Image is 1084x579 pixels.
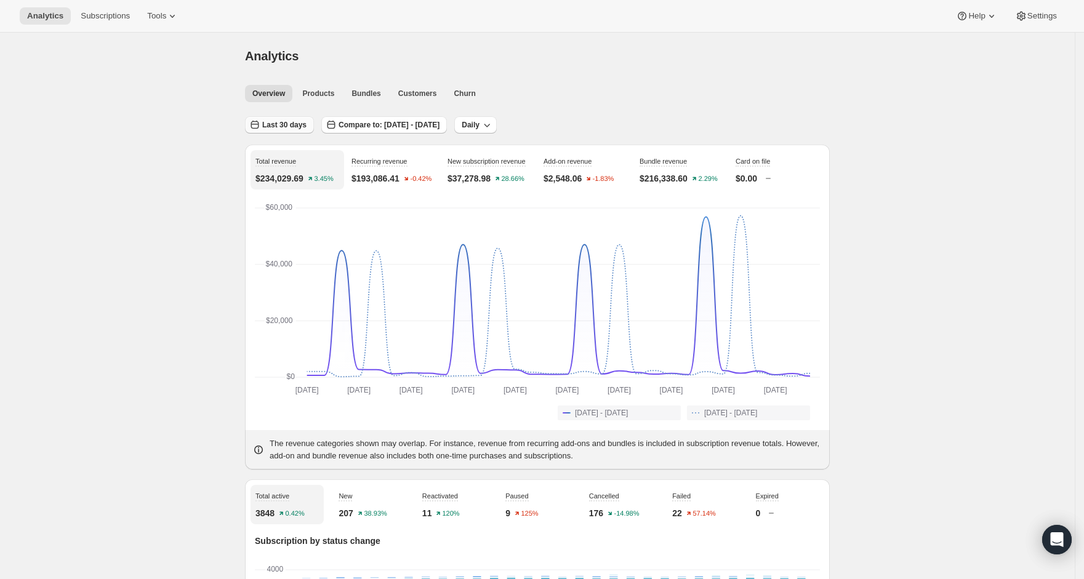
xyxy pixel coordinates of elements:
[660,386,683,394] text: [DATE]
[245,116,314,134] button: Last 30 days
[575,408,628,418] span: [DATE] - [DATE]
[609,577,617,578] rect: New-1 9
[712,386,735,394] text: [DATE]
[524,570,532,571] rect: Expired-6 0
[422,577,430,579] rect: New-1 6
[678,570,686,571] rect: Expired-6 0
[729,570,737,571] rect: Expired-6 0
[609,570,617,571] rect: Expired-6 0
[439,577,447,578] rect: New-1 4
[949,7,1005,25] button: Help
[81,11,130,21] span: Subscriptions
[252,89,285,98] span: Overview
[797,577,805,578] rect: New-1 1
[693,510,716,517] text: 57.14%
[712,577,720,578] rect: New-1 7
[353,577,361,578] rect: Reactivated-2 1
[443,510,460,517] text: 120%
[364,510,387,517] text: 38.93%
[422,507,432,519] p: 11
[255,535,820,547] p: Subscription by status change
[319,570,327,571] rect: Expired-6 0
[640,172,688,185] p: $216,338.60
[644,570,652,571] rect: Expired-6 0
[339,120,440,130] span: Compare to: [DATE] - [DATE]
[73,7,137,25] button: Subscriptions
[422,492,458,500] span: Reactivated
[404,570,412,571] rect: Expired-6 0
[245,49,299,63] span: Analytics
[746,577,754,578] rect: New-1 2
[544,158,592,165] span: Add-on revenue
[388,570,396,571] rect: Expired-6 0
[339,507,353,519] p: 207
[763,575,771,577] rect: Reactivated-2 1
[780,577,788,578] rect: New-1 3
[644,577,652,578] rect: New-1 5
[27,11,63,21] span: Analytics
[353,570,361,571] rect: Expired-6 0
[462,120,480,130] span: Daily
[672,492,691,500] span: Failed
[454,89,475,98] span: Churn
[660,570,668,571] rect: Expired-6 0
[473,570,481,571] rect: Expired-6 0
[351,158,408,165] span: Recurring revenue
[763,577,771,578] rect: New-1 5
[593,175,614,183] text: -1.83%
[321,116,447,134] button: Compare to: [DATE] - [DATE]
[456,577,464,578] rect: New-1 8
[592,577,600,578] rect: New-1 12
[1027,11,1057,21] span: Settings
[576,577,584,578] rect: New-1 5
[295,386,319,394] text: [DATE]
[147,11,166,21] span: Tools
[544,172,582,185] p: $2,548.06
[140,7,186,25] button: Tools
[302,89,334,98] span: Products
[558,577,566,578] rect: New-1 5
[266,203,293,212] text: $60,000
[422,570,430,571] rect: Expired-6 0
[255,492,289,500] span: Total active
[736,158,770,165] span: Card on file
[451,386,475,394] text: [DATE]
[456,570,464,571] rect: Expired-6 0
[490,576,498,578] rect: New-1 10
[286,372,295,381] text: $0
[347,386,371,394] text: [DATE]
[756,507,761,519] p: 0
[556,386,579,394] text: [DATE]
[746,570,754,571] rect: Expired-6 0
[695,577,703,578] rect: New-1 11
[1042,525,1072,554] div: Open Intercom Messenger
[729,577,737,578] rect: New-1 9
[756,492,779,500] span: Expired
[267,565,284,573] text: 4000
[780,570,788,571] rect: Expired-6 0
[698,175,717,183] text: 2.29%
[695,570,703,571] rect: Expired-6 0
[404,577,412,579] rect: New-1 9
[371,576,379,577] rect: Reactivated-2 1
[576,570,584,571] rect: Expired-6 0
[797,570,805,571] rect: Expired-6 0
[541,576,549,578] rect: New-1 7
[505,492,528,500] span: Paused
[678,575,686,577] rect: Reactivated-2 1
[672,507,682,519] p: 22
[524,577,532,578] rect: New-1 5
[614,510,640,517] text: -14.98%
[336,577,344,579] rect: New-1 13
[490,570,498,571] rect: Expired-6 0
[729,575,737,576] rect: Reactivated-2 1
[339,492,352,500] span: New
[1008,7,1064,25] button: Settings
[410,175,432,183] text: -0.42%
[20,7,71,25] button: Analytics
[388,577,396,579] rect: New-1 10
[270,437,822,462] p: The revenue categories shown may overlap. For instance, revenue from recurring add-ons and bundle...
[302,570,310,571] rect: Expired-6 0
[521,510,539,517] text: 125%
[704,408,757,418] span: [DATE] - [DATE]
